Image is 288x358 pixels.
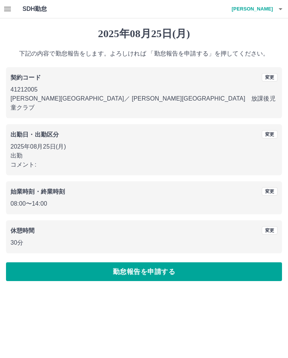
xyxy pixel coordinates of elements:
[10,227,35,234] b: 休憩時間
[262,73,277,81] button: 変更
[10,238,277,247] p: 30分
[262,226,277,235] button: 変更
[10,199,277,208] p: 08:00 〜 14:00
[10,74,41,81] b: 契約コード
[10,160,277,169] p: コメント:
[262,130,277,138] button: 変更
[10,188,65,195] b: 始業時刻・終業時刻
[6,27,282,40] h1: 2025年08月25日(月)
[10,142,277,151] p: 2025年08月25日(月)
[10,94,277,112] p: [PERSON_NAME][GEOGRAPHIC_DATA] ／ [PERSON_NAME][GEOGRAPHIC_DATA] 放課後児童クラブ
[10,151,277,160] p: 出勤
[10,131,59,138] b: 出勤日・出勤区分
[6,262,282,281] button: 勤怠報告を申請する
[10,85,277,94] p: 41212005
[6,49,282,58] p: 下記の内容で勤怠報告をします。よろしければ 「勤怠報告を申請する」を押してください。
[262,187,277,196] button: 変更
